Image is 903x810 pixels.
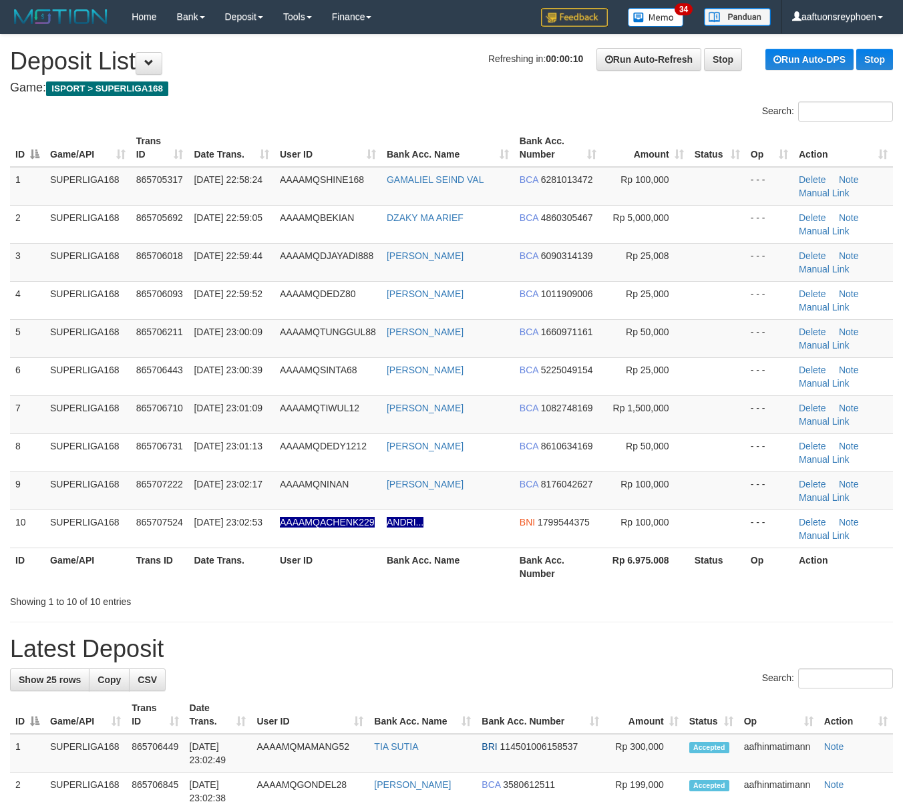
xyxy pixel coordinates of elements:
a: Manual Link [799,226,850,236]
span: BCA [520,365,538,375]
span: Rp 25,000 [626,365,669,375]
span: Copy 5225049154 to clipboard [541,365,593,375]
th: Status: activate to sort column ascending [689,129,745,167]
th: Rp 6.975.008 [602,548,689,586]
a: [PERSON_NAME] [387,441,464,451]
span: Rp 1,500,000 [613,403,669,413]
td: [DATE] 23:02:49 [184,734,252,773]
td: SUPERLIGA168 [45,433,131,471]
a: Delete [799,403,826,413]
th: Amount: activate to sort column ascending [604,696,684,734]
span: 865707222 [136,479,183,489]
a: Stop [704,48,742,71]
span: AAAAMQDEDZ80 [280,288,356,299]
th: Trans ID: activate to sort column ascending [131,129,189,167]
span: BCA [520,288,538,299]
a: Show 25 rows [10,668,89,691]
span: Copy 1660971161 to clipboard [541,327,593,337]
span: BCA [520,174,538,185]
span: Refreshing in: [488,53,583,64]
strong: 00:00:10 [546,53,583,64]
th: Action: activate to sort column ascending [819,696,893,734]
span: CSV [138,674,157,685]
th: Game/API: activate to sort column ascending [45,696,126,734]
input: Search: [798,668,893,688]
th: Op [745,548,793,586]
span: BRI [482,741,497,752]
td: - - - [745,205,793,243]
td: 9 [10,471,45,510]
td: - - - [745,471,793,510]
td: - - - [745,167,793,206]
span: Nama rekening ada tanda titik/strip, harap diedit [280,517,375,528]
td: SUPERLIGA168 [45,205,131,243]
span: AAAAMQSHINE168 [280,174,364,185]
td: 5 [10,319,45,357]
span: Accepted [689,780,729,791]
span: Copy 3580612511 to clipboard [503,779,555,790]
span: AAAAMQNINAN [280,479,349,489]
th: Op: activate to sort column ascending [745,129,793,167]
span: Copy [98,674,121,685]
img: panduan.png [704,8,771,26]
td: 8 [10,433,45,471]
a: Note [839,174,859,185]
a: Manual Link [799,492,850,503]
img: Button%20Memo.svg [628,8,684,27]
span: Copy 1082748169 to clipboard [541,403,593,413]
th: Bank Acc. Number: activate to sort column ascending [476,696,604,734]
a: Delete [799,365,826,375]
span: 34 [675,3,693,15]
a: Delete [799,517,826,528]
a: Manual Link [799,302,850,313]
th: Bank Acc. Name [381,548,514,586]
img: MOTION_logo.png [10,7,112,27]
a: Delete [799,288,826,299]
a: Delete [799,441,826,451]
a: CSV [129,668,166,691]
span: Rp 100,000 [620,174,669,185]
span: BCA [520,250,538,261]
td: 1 [10,167,45,206]
span: [DATE] 22:59:52 [194,288,262,299]
h1: Latest Deposit [10,636,893,662]
span: 865707524 [136,517,183,528]
th: Status: activate to sort column ascending [684,696,739,734]
th: Bank Acc. Number [514,548,602,586]
a: Stop [856,49,893,70]
a: [PERSON_NAME] [387,365,464,375]
span: Rp 50,000 [626,441,669,451]
a: Note [839,288,859,299]
th: Bank Acc. Number: activate to sort column ascending [514,129,602,167]
a: Manual Link [799,454,850,465]
td: SUPERLIGA168 [45,281,131,319]
span: BCA [520,327,538,337]
span: ISPORT > SUPERLIGA168 [46,81,168,96]
td: - - - [745,319,793,357]
a: Note [839,403,859,413]
td: - - - [745,243,793,281]
td: 7 [10,395,45,433]
a: TIA SUTIA [374,741,418,752]
span: Copy 8176042627 to clipboard [541,479,593,489]
td: SUPERLIGA168 [45,471,131,510]
span: AAAAMQDJAYADI888 [280,250,373,261]
td: SUPERLIGA168 [45,167,131,206]
a: Note [839,212,859,223]
input: Search: [798,102,893,122]
td: SUPERLIGA168 [45,357,131,395]
a: Note [839,365,859,375]
span: Rp 25,000 [626,288,669,299]
td: SUPERLIGA168 [45,395,131,433]
span: Copy 6090314139 to clipboard [541,250,593,261]
td: 6 [10,357,45,395]
a: Manual Link [799,378,850,389]
th: Bank Acc. Name: activate to sort column ascending [369,696,476,734]
span: Copy 114501006158537 to clipboard [500,741,578,752]
th: User ID: activate to sort column ascending [251,696,369,734]
td: 4 [10,281,45,319]
a: Delete [799,250,826,261]
td: - - - [745,357,793,395]
th: Op: activate to sort column ascending [739,696,819,734]
a: [PERSON_NAME] [387,288,464,299]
